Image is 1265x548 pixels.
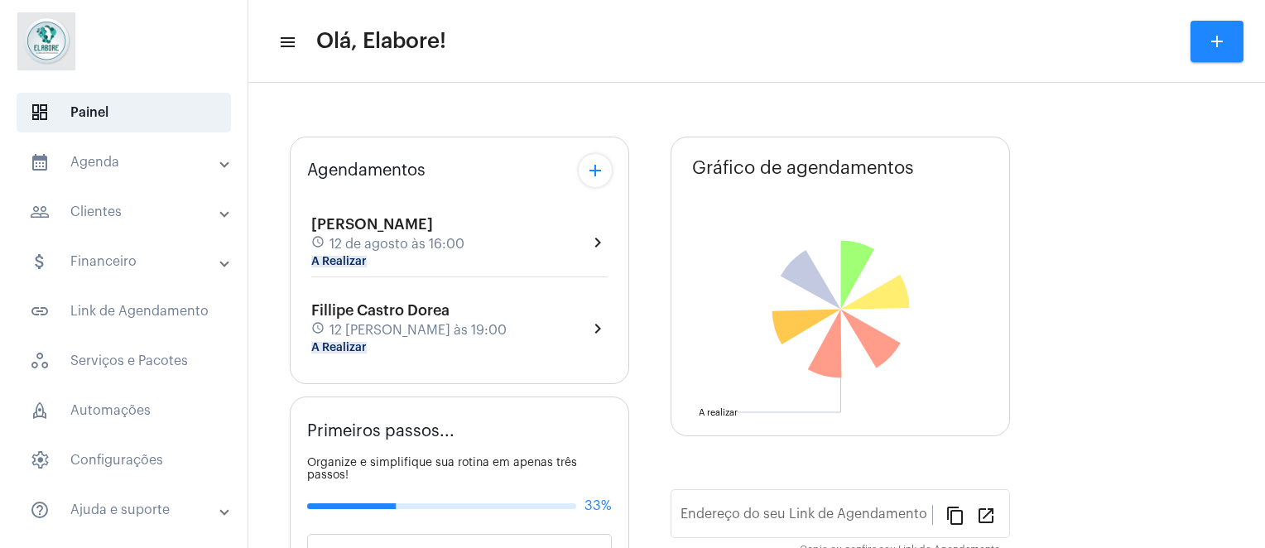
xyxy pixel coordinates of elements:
[585,161,605,180] mat-icon: add
[10,242,248,281] mat-expansion-panel-header: sidenav iconFinanceiro
[30,152,50,172] mat-icon: sidenav icon
[30,500,221,520] mat-panel-title: Ajuda e suporte
[30,500,50,520] mat-icon: sidenav icon
[976,505,996,525] mat-icon: open_in_new
[30,450,50,470] span: sidenav icon
[30,401,50,421] span: sidenav icon
[30,252,221,272] mat-panel-title: Financeiro
[588,233,608,252] mat-icon: chevron_right
[30,152,221,172] mat-panel-title: Agenda
[30,103,50,123] span: sidenav icon
[10,142,248,182] mat-expansion-panel-header: sidenav iconAgenda
[17,440,231,480] span: Configurações
[278,32,295,52] mat-icon: sidenav icon
[307,422,455,440] span: Primeiros passos...
[588,319,608,339] mat-icon: chevron_right
[30,202,50,222] mat-icon: sidenav icon
[311,321,326,339] mat-icon: schedule
[10,192,248,232] mat-expansion-panel-header: sidenav iconClientes
[10,490,248,530] mat-expansion-panel-header: sidenav iconAjuda e suporte
[316,28,446,55] span: Olá, Elabore!
[17,391,231,430] span: Automações
[311,303,450,318] span: Fillipe Castro Dorea
[329,237,464,252] span: 12 de agosto às 16:00
[311,235,326,253] mat-icon: schedule
[945,505,965,525] mat-icon: content_copy
[30,351,50,371] span: sidenav icon
[329,323,507,338] span: 12 [PERSON_NAME] às 19:00
[30,252,50,272] mat-icon: sidenav icon
[307,161,426,180] span: Agendamentos
[311,256,367,267] mat-chip: A Realizar
[699,408,738,417] text: A realizar
[584,498,612,513] span: 33%
[692,158,914,178] span: Gráfico de agendamentos
[1207,31,1227,51] mat-icon: add
[30,202,221,222] mat-panel-title: Clientes
[307,457,577,481] span: Organize e simplifique sua rotina em apenas três passos!
[17,93,231,132] span: Painel
[30,301,50,321] mat-icon: sidenav icon
[311,217,433,232] span: [PERSON_NAME]
[17,341,231,381] span: Serviços e Pacotes
[681,510,932,525] input: Link
[311,342,367,353] mat-chip: A Realizar
[17,291,231,331] span: Link de Agendamento
[13,8,79,75] img: 4c6856f8-84c7-1050-da6c-cc5081a5dbaf.jpg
